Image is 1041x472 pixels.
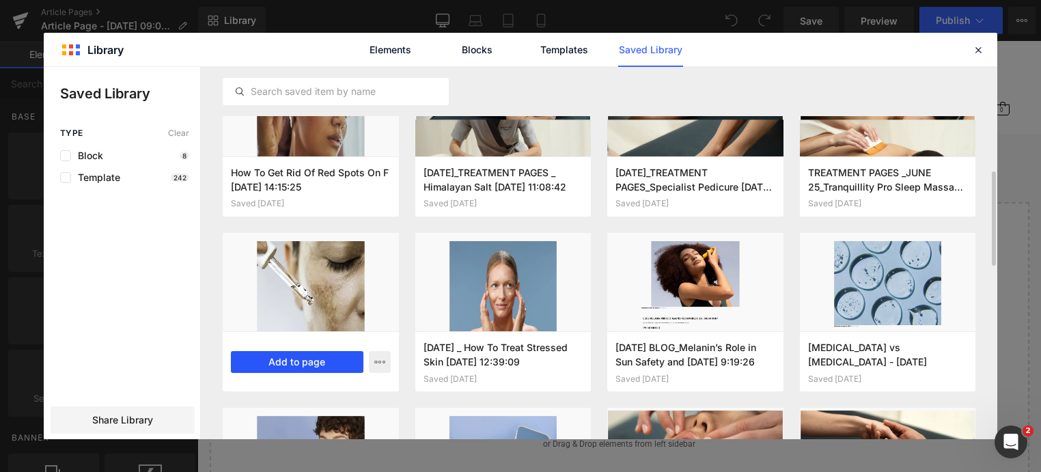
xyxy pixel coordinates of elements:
a: Bestseller [145,59,184,83]
button: Add to page [231,351,363,373]
span: Template [71,172,120,183]
p: Saved Library [60,83,200,104]
div: Saved [DATE] [424,374,583,384]
h3: [DATE] _ How To Treat Stressed Skin [DATE] 12:39:09 [424,340,583,368]
p: 242 [171,173,189,182]
span: Clear [168,128,189,138]
p: Start building your page [34,193,810,210]
p: or Drag & Drop elements from left sidebar [34,398,810,408]
a: 0 [799,61,812,74]
div: Saved [DATE] [615,374,775,384]
button: Search aria label [733,46,755,89]
a: Templates [531,33,596,67]
span: 2 [1023,426,1033,436]
a: b-corp [14,48,46,89]
h3: [DATE]_TREATMENT PAGES _ Himalayan Salt [DATE] 11:08:42 [424,165,583,193]
button: Professional [491,59,540,83]
p: 8 [180,152,189,160]
h3: How To Get Rid Of Red Spots On F [DATE] 14:15:25 [231,165,391,193]
a: Saved Library [618,33,683,67]
button: Geschenkideen & sets [404,55,464,88]
div: Saved [DATE] [808,374,968,384]
button: Über Comfort Zone [567,50,598,93]
iframe: Intercom live chat [995,426,1027,458]
button: Körper [268,59,294,83]
span: Block [71,150,103,161]
h3: [MEDICAL_DATA] vs [MEDICAL_DATA] - [DATE] [808,340,968,368]
img: Comfort Zone Germany [361,10,484,36]
span: Share Library [92,413,153,427]
a: Sonnenschutz [321,59,376,83]
div: Saved [DATE] [615,199,775,208]
span: Type [60,128,83,138]
div: Saved [DATE] [808,199,968,208]
a: Blocks [445,33,510,67]
a: Explore Template [361,360,484,387]
input: Search saved item by name [223,83,448,100]
button: Gesicht [211,59,241,83]
h3: [DATE]_TREATMENT PAGES_Specialist Pedicure [DATE] 9:18:29 [615,165,775,193]
div: Saved [DATE] [231,199,391,208]
span: 0 [803,66,808,72]
svg: Certified B Corporation [18,48,42,89]
h3: TREATMENT PAGES _JUNE 25_Tranquillity Pro Sleep Massage [DATE] 17:38:47 [808,165,968,193]
a: Elements [358,33,423,67]
div: Saved [DATE] [424,199,583,208]
h3: [DATE] BLOG_Melanin’s Role in Sun Safety and [DATE] 9:19:26 [615,340,775,368]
